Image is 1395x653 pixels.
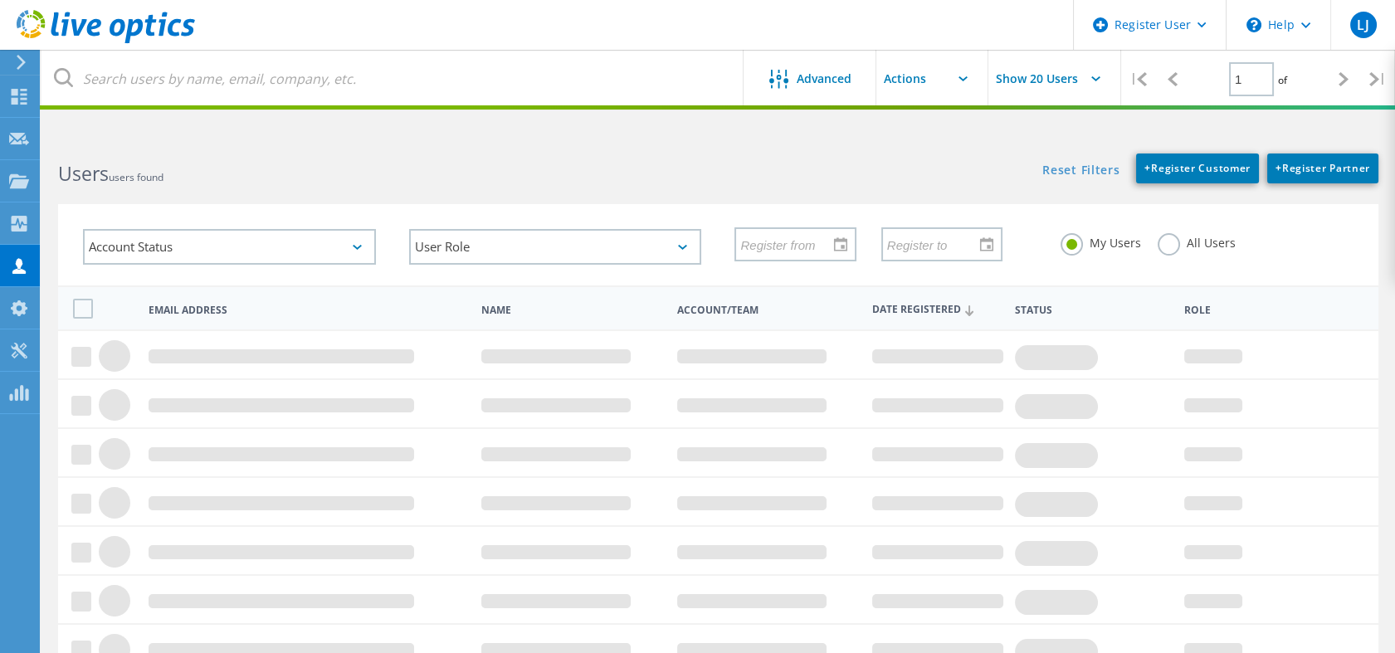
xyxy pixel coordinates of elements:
[1267,154,1378,183] a: +Register Partner
[872,305,1001,315] span: Date Registered
[1144,161,1251,175] span: Register Customer
[1361,50,1395,109] div: |
[1144,161,1151,175] b: +
[1275,161,1370,175] span: Register Partner
[1278,73,1287,87] span: of
[83,229,376,265] div: Account Status
[797,73,851,85] span: Advanced
[1061,233,1141,249] label: My Users
[41,50,744,108] input: Search users by name, email, company, etc.
[677,305,859,315] span: Account/Team
[109,170,163,184] span: users found
[481,305,663,315] span: Name
[1275,161,1282,175] b: +
[736,228,842,260] input: Register from
[17,35,195,46] a: Live Optics Dashboard
[1357,18,1368,32] span: LJ
[1158,233,1236,249] label: All Users
[149,305,467,315] span: Email Address
[409,229,702,265] div: User Role
[1136,154,1259,183] a: +Register Customer
[1015,305,1170,315] span: Status
[1121,50,1155,109] div: |
[1184,305,1353,315] span: Role
[1042,164,1119,178] a: Reset Filters
[883,228,989,260] input: Register to
[58,160,109,187] b: Users
[1246,17,1261,32] svg: \n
